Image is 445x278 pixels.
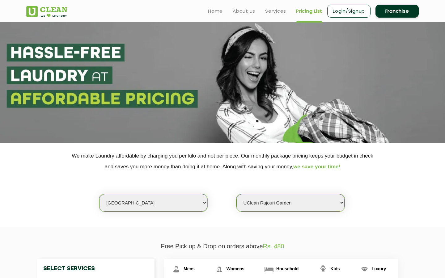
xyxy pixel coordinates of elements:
p: Free Pick up & Drop on orders above [26,243,419,250]
a: Login/Signup [327,5,371,18]
a: Services [265,7,286,15]
span: Kids [330,266,340,271]
a: Home [208,7,223,15]
span: Mens [184,266,195,271]
span: Luxury [372,266,386,271]
img: Household [264,264,274,275]
img: Kids [318,264,328,275]
a: Franchise [375,5,419,18]
span: Rs. 480 [263,243,284,250]
img: Luxury [359,264,370,275]
span: Womens [227,266,244,271]
img: UClean Laundry and Dry Cleaning [26,6,67,17]
span: we save your time! [293,164,340,170]
a: About us [233,7,255,15]
img: Mens [171,264,182,275]
span: Household [276,266,299,271]
a: Pricing List [296,7,322,15]
img: Womens [214,264,225,275]
p: We make Laundry affordable by charging you per kilo and not per piece. Our monthly package pricin... [26,150,419,172]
